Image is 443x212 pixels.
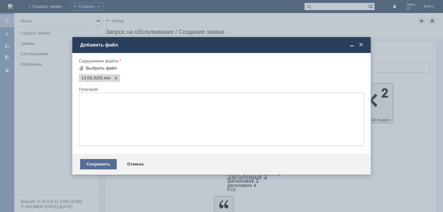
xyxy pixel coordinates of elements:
[3,3,95,8] div: Здравствуйте, удалите пожалуйста оч
[79,87,363,91] div: Описание
[79,59,363,63] div: Содержимое файла
[86,66,117,71] div: Выбрать файл
[358,42,364,48] span: Закрыть
[80,42,364,48] div: Добавить файл
[349,42,355,48] span: Свернуть (Ctrl + M)
[81,75,102,81] span: 13,09,2025.xlsx
[102,75,111,81] span: 13,09,2025.xlsx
